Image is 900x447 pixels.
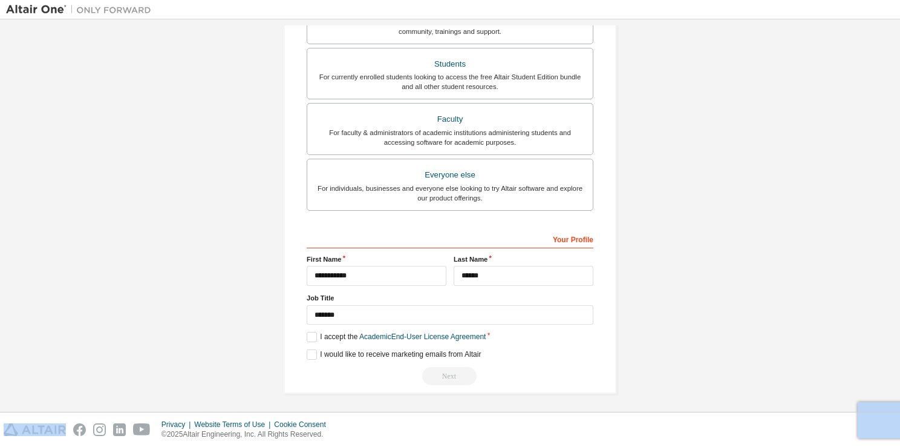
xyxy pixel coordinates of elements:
[315,56,585,73] div: Students
[307,293,593,303] label: Job Title
[307,367,593,385] div: You need to provide your academic email
[113,423,126,436] img: linkedin.svg
[133,423,151,436] img: youtube.svg
[161,429,333,440] p: © 2025 Altair Engineering, Inc. All Rights Reserved.
[161,420,194,429] div: Privacy
[73,423,86,436] img: facebook.svg
[6,4,157,16] img: Altair One
[454,254,593,264] label: Last Name
[315,184,585,203] div: For individuals, businesses and everyone else looking to try Altair software and explore our prod...
[307,254,446,264] label: First Name
[274,420,333,429] div: Cookie Consent
[315,167,585,184] div: Everyone else
[315,111,585,128] div: Faculty
[307,229,593,248] div: Your Profile
[315,17,585,36] div: For existing customers looking to access software downloads, HPC resources, community, trainings ...
[307,349,481,360] label: I would like to receive marketing emails from Altair
[315,128,585,147] div: For faculty & administrators of academic institutions administering students and accessing softwa...
[307,332,486,342] label: I accept the
[359,333,486,341] a: Academic End-User License Agreement
[194,420,274,429] div: Website Terms of Use
[4,423,66,436] img: altair_logo.svg
[315,72,585,91] div: For currently enrolled students looking to access the free Altair Student Edition bundle and all ...
[93,423,106,436] img: instagram.svg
